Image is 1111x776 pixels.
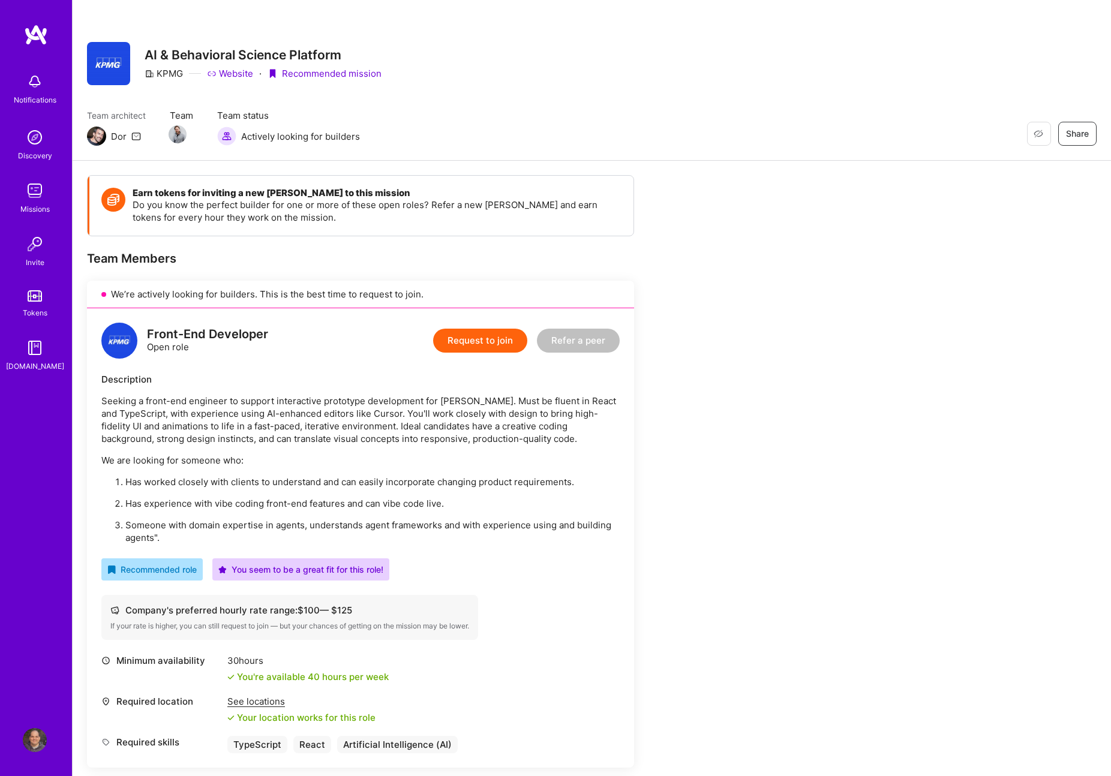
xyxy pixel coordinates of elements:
[268,69,277,79] i: icon PurpleRibbon
[133,198,621,224] p: Do you know the perfect builder for one or more of these open roles? Refer a new [PERSON_NAME] an...
[170,109,193,122] span: Team
[23,125,47,149] img: discovery
[107,563,197,576] div: Recommended role
[26,256,44,269] div: Invite
[227,714,235,721] i: icon Check
[125,497,620,510] p: Has experience with vibe coding front-end features and can vibe code live.
[6,360,64,372] div: [DOMAIN_NAME]
[101,373,620,386] div: Description
[147,328,268,353] div: Open role
[101,738,110,747] i: icon Tag
[110,606,119,615] i: icon Cash
[131,131,141,141] i: icon Mail
[217,109,360,122] span: Team status
[1058,122,1097,146] button: Share
[101,654,221,667] div: Minimum availability
[101,395,620,445] p: Seeking a front-end engineer to support interactive prototype development for [PERSON_NAME]. Must...
[145,47,382,62] h3: AI & Behavioral Science Platform
[125,519,620,544] p: Someone with domain expertise in agents, understands agent frameworks and with experience using a...
[87,251,634,266] div: Team Members
[227,711,376,724] div: Your location works for this role
[101,323,137,359] img: logo
[111,130,127,143] div: Dor
[293,736,331,753] div: React
[101,736,221,748] div: Required skills
[101,656,110,665] i: icon Clock
[101,697,110,706] i: icon Location
[268,67,382,80] div: Recommended mission
[227,736,287,753] div: TypeScript
[207,67,253,80] a: Website
[337,736,458,753] div: Artificial Intelligence (AI)
[537,329,620,353] button: Refer a peer
[87,127,106,146] img: Team Architect
[217,127,236,146] img: Actively looking for builders
[107,566,116,574] i: icon RecommendedBadge
[23,232,47,256] img: Invite
[23,336,47,360] img: guide book
[433,329,527,353] button: Request to join
[20,203,50,215] div: Missions
[218,566,227,574] i: icon PurpleStar
[145,67,183,80] div: KPMG
[125,476,620,488] p: Has worked closely with clients to understand and can easily incorporate changing product require...
[87,109,146,122] span: Team architect
[110,621,469,631] div: If your rate is higher, you can still request to join — but your chances of getting on the missio...
[227,695,376,708] div: See locations
[28,290,42,302] img: tokens
[241,130,360,143] span: Actively looking for builders
[23,728,47,752] img: User Avatar
[23,70,47,94] img: bell
[227,654,389,667] div: 30 hours
[1034,129,1043,139] i: icon EyeClosed
[101,454,620,467] p: We are looking for someone who:
[147,328,268,341] div: Front-End Developer
[227,673,235,681] i: icon Check
[87,281,634,308] div: We’re actively looking for builders. This is the best time to request to join.
[169,125,187,143] img: Team Member Avatar
[14,94,56,106] div: Notifications
[227,670,389,683] div: You're available 40 hours per week
[1066,128,1089,140] span: Share
[133,188,621,198] h4: Earn tokens for inviting a new [PERSON_NAME] to this mission
[170,124,185,145] a: Team Member Avatar
[259,67,262,80] div: ·
[101,695,221,708] div: Required location
[145,69,154,79] i: icon CompanyGray
[87,42,130,85] img: Company Logo
[18,149,52,162] div: Discovery
[23,179,47,203] img: teamwork
[20,728,50,752] a: User Avatar
[110,604,469,616] div: Company's preferred hourly rate range: $ 100 — $ 125
[23,306,47,319] div: Tokens
[101,188,125,212] img: Token icon
[218,563,383,576] div: You seem to be a great fit for this role!
[24,24,48,46] img: logo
